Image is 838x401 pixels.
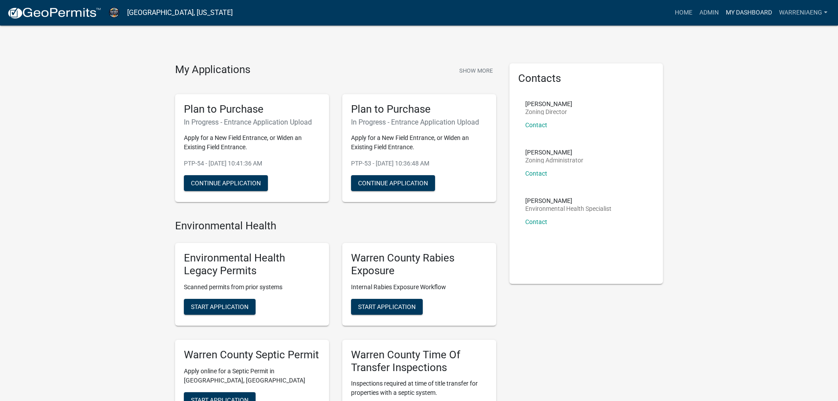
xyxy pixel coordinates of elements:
p: [PERSON_NAME] [525,149,583,155]
p: Scanned permits from prior systems [184,283,320,292]
h6: In Progress - Entrance Application Upload [184,118,320,126]
button: Continue Application [184,175,268,191]
a: Admin [696,4,722,21]
button: Show More [456,63,496,78]
p: Apply online for a Septic Permit in [GEOGRAPHIC_DATA], [GEOGRAPHIC_DATA] [184,367,320,385]
a: Contact [525,121,547,129]
p: Inspections required at time of title transfer for properties with a septic system. [351,379,487,397]
img: Warren County, Iowa [108,7,120,18]
p: Zoning Director [525,109,572,115]
a: Contact [525,170,547,177]
p: Environmental Health Specialist [525,206,611,212]
h5: Environmental Health Legacy Permits [184,252,320,277]
h5: Warren County Time Of Transfer Inspections [351,349,487,374]
p: Apply for a New Field Entrance, or Widen an Existing Field Entrance. [184,133,320,152]
p: Internal Rabies Exposure Workflow [351,283,487,292]
span: Start Application [358,303,416,310]
a: My Dashboard [722,4,776,21]
p: [PERSON_NAME] [525,101,572,107]
a: [GEOGRAPHIC_DATA], [US_STATE] [127,5,233,20]
h5: Warren County Septic Permit [184,349,320,361]
p: PTP-54 - [DATE] 10:41:36 AM [184,159,320,168]
button: Start Application [184,299,256,315]
h5: Plan to Purchase [351,103,487,116]
h5: Contacts [518,72,655,85]
a: Contact [525,218,547,225]
p: [PERSON_NAME] [525,198,611,204]
p: Zoning Administrator [525,157,583,163]
h6: In Progress - Entrance Application Upload [351,118,487,126]
p: PTP-53 - [DATE] 10:36:48 AM [351,159,487,168]
h5: Plan to Purchase [184,103,320,116]
a: WarrenIAEng [776,4,831,21]
button: Start Application [351,299,423,315]
p: Apply for a New Field Entrance, or Widen an Existing Field Entrance. [351,133,487,152]
span: Start Application [191,303,249,310]
a: Home [671,4,696,21]
h4: My Applications [175,63,250,77]
h5: Warren County Rabies Exposure [351,252,487,277]
h4: Environmental Health [175,220,496,232]
button: Continue Application [351,175,435,191]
